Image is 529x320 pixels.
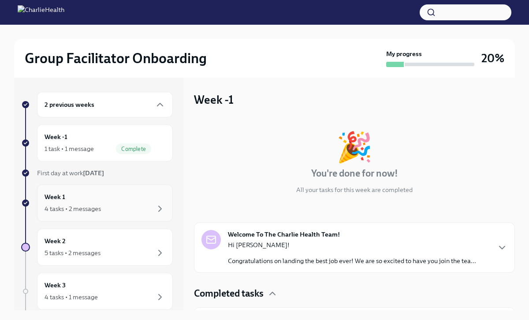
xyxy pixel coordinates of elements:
[83,169,104,177] strong: [DATE]
[311,167,398,180] h4: You're done for now!
[296,185,413,194] p: All your tasks for this week are completed
[45,280,66,290] h6: Week 3
[21,124,173,162] a: Week -11 task • 1 messageComplete
[45,236,66,246] h6: Week 2
[45,204,101,213] div: 4 tasks • 2 messages
[336,132,373,162] div: 🎉
[481,50,504,66] h3: 20%
[116,146,151,152] span: Complete
[45,132,67,142] h6: Week -1
[37,169,104,177] span: First day at work
[45,144,94,153] div: 1 task • 1 message
[194,92,234,108] h3: Week -1
[21,184,173,222] a: Week 14 tasks • 2 messages
[21,229,173,266] a: Week 25 tasks • 2 messages
[18,5,64,19] img: CharlieHealth
[37,92,173,117] div: 2 previous weeks
[21,273,173,310] a: Week 34 tasks • 1 message
[228,230,340,239] strong: Welcome To The Charlie Health Team!
[194,287,264,300] h4: Completed tasks
[45,248,101,257] div: 5 tasks • 2 messages
[45,293,98,301] div: 4 tasks • 1 message
[228,256,476,265] p: Congratulations on landing the best job ever! We are so excited to have you join the tea...
[45,192,65,202] h6: Week 1
[21,169,173,177] a: First day at work[DATE]
[194,287,515,300] div: Completed tasks
[228,241,476,249] p: Hi [PERSON_NAME]!
[386,49,422,58] strong: My progress
[45,100,94,109] h6: 2 previous weeks
[25,49,207,67] h2: Group Facilitator Onboarding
